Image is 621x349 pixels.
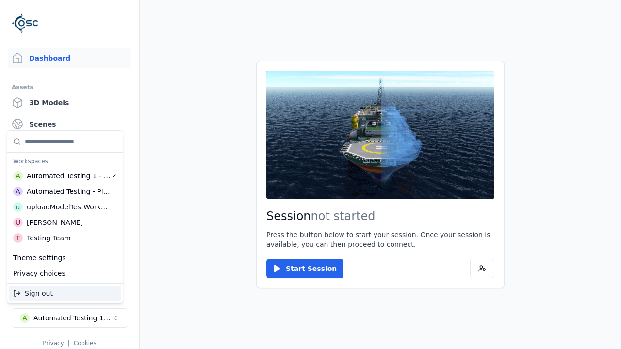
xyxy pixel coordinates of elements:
div: A [13,171,23,181]
div: u [13,202,23,212]
div: uploadModelTestWorkspace [27,202,110,212]
div: Workspaces [9,155,121,168]
div: T [13,233,23,243]
div: [PERSON_NAME] [27,218,83,227]
div: Sign out [9,286,121,301]
div: Privacy choices [9,266,121,281]
div: Suggestions [7,248,123,283]
div: Theme settings [9,250,121,266]
div: Automated Testing 1 - Playwright [27,171,111,181]
div: A [13,187,23,196]
div: Automated Testing - Playwright [27,187,111,196]
div: Testing Team [27,233,71,243]
div: U [13,218,23,227]
div: Suggestions [7,131,123,248]
div: Suggestions [7,284,123,303]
